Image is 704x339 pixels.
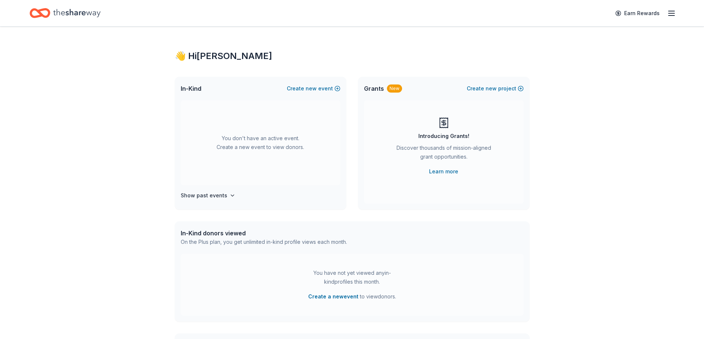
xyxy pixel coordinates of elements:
button: Createnewproject [467,84,524,93]
div: You have not yet viewed any in-kind profiles this month. [306,269,398,286]
button: Create a newevent [308,292,358,301]
div: In-Kind donors viewed [181,229,347,238]
div: New [387,84,402,93]
div: You don't have an active event. Create a new event to view donors. [181,100,340,185]
div: 👋 Hi [PERSON_NAME] [175,50,530,62]
span: Grants [364,84,384,93]
a: Learn more [429,167,458,176]
div: Discover thousands of mission-aligned grant opportunities. [394,143,494,164]
h4: Show past events [181,191,227,200]
span: new [486,84,497,93]
button: Createnewevent [287,84,340,93]
a: Earn Rewards [611,7,664,20]
div: Introducing Grants! [418,132,469,141]
span: new [306,84,317,93]
button: Show past events [181,191,235,200]
span: In-Kind [181,84,201,93]
span: to view donors . [308,292,396,301]
a: Home [30,4,101,22]
div: On the Plus plan, you get unlimited in-kind profile views each month. [181,238,347,246]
